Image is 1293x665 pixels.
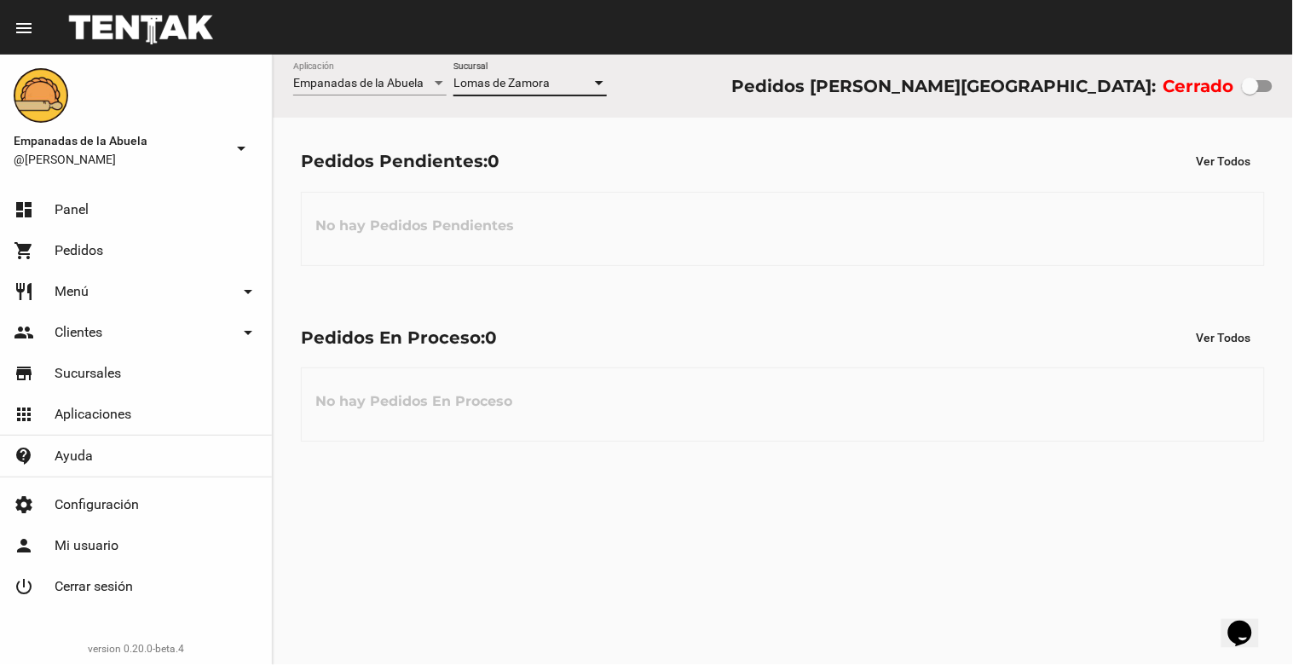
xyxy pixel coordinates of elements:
label: Cerrado [1163,72,1234,100]
span: Ver Todos [1197,331,1251,344]
div: Pedidos En Proceso: [301,324,497,351]
iframe: chat widget [1221,597,1276,648]
div: Pedidos [PERSON_NAME][GEOGRAPHIC_DATA]: [731,72,1156,100]
mat-icon: power_settings_new [14,576,34,597]
button: Ver Todos [1183,322,1265,353]
span: Pedidos [55,242,103,259]
mat-icon: menu [14,18,34,38]
span: Mi usuario [55,537,118,554]
span: Sucursales [55,365,121,382]
span: Ver Todos [1197,154,1251,168]
span: Menú [55,283,89,300]
h3: No hay Pedidos Pendientes [302,200,528,252]
span: 0 [488,151,499,171]
button: Ver Todos [1183,146,1265,176]
mat-icon: settings [14,494,34,515]
mat-icon: dashboard [14,199,34,220]
span: Clientes [55,324,102,341]
img: f0136945-ed32-4f7c-91e3-a375bc4bb2c5.png [14,68,68,123]
mat-icon: restaurant [14,281,34,302]
div: Pedidos Pendientes: [301,147,499,175]
mat-icon: arrow_drop_down [238,322,258,343]
span: Cerrar sesión [55,578,133,595]
mat-icon: arrow_drop_down [238,281,258,302]
mat-icon: shopping_cart [14,240,34,261]
span: 0 [485,327,497,348]
span: Empanadas de la Abuela [293,76,424,90]
mat-icon: apps [14,404,34,425]
span: Empanadas de la Abuela [14,130,224,151]
span: Configuración [55,496,139,513]
h3: No hay Pedidos En Proceso [302,376,526,427]
span: @[PERSON_NAME] [14,151,224,168]
mat-icon: arrow_drop_down [231,138,251,159]
mat-icon: store [14,363,34,384]
mat-icon: person [14,535,34,556]
span: Ayuda [55,448,93,465]
div: version 0.20.0-beta.4 [14,640,258,657]
span: Panel [55,201,89,218]
span: Aplicaciones [55,406,131,423]
mat-icon: contact_support [14,446,34,466]
mat-icon: people [14,322,34,343]
span: Lomas de Zamora [453,76,550,90]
